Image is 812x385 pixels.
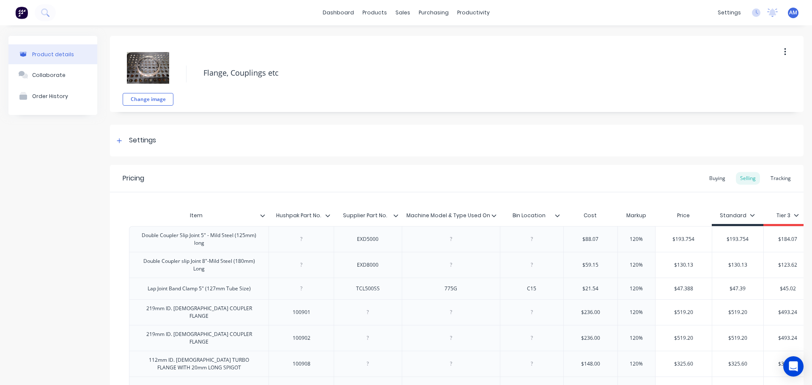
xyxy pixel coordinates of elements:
div: $130.13 [656,254,712,276]
div: Cost [563,207,617,224]
div: Selling [736,172,760,185]
div: $519.20 [712,328,763,349]
div: Order History [32,93,68,99]
div: $193.754 [712,229,763,250]
img: Factory [15,6,28,19]
div: 120% [615,278,658,299]
img: file [127,46,169,89]
div: productivity [453,6,494,19]
div: $45.02 [764,278,812,299]
div: settings [713,6,745,19]
button: Order History [8,85,97,106]
div: products [358,6,391,19]
div: Double Coupler Slip Joint 5" - Mild Steel (125mm) long [133,230,265,248]
div: $21.54 [564,278,617,299]
div: $59.15 [564,254,617,276]
div: Hushpak Part No. [269,207,334,224]
div: Supplier Part No. [334,207,402,224]
div: fileChange image [123,42,173,106]
div: 100901 [280,307,323,318]
div: Price [655,207,712,224]
div: Bin Location [500,205,558,226]
div: $123.62 [764,254,812,276]
div: purchasing [414,6,453,19]
div: C15 [510,283,553,294]
div: $184.07 [764,229,812,250]
div: Item [129,207,269,224]
div: $493.24 [764,328,812,349]
button: Change image [123,93,173,106]
button: Product details [8,44,97,64]
div: Tier 3 [776,212,799,219]
div: 219mm ID. [DEMOGRAPHIC_DATA] COUPLER FLANGE [133,329,265,347]
div: $47.388 [656,278,712,299]
div: 120% [615,328,658,349]
div: Collaborate [32,72,66,78]
div: EXD5000 [347,234,389,245]
div: Buying [705,172,730,185]
div: $519.20 [656,328,712,349]
div: $193.754 [656,229,712,250]
div: $519.20 [712,302,763,323]
div: Bin Location [500,207,563,224]
div: 112mm ID. [DEMOGRAPHIC_DATA] TURBO FLANGE WITH 20mm LONG SPIGOT [133,355,265,373]
div: $309.32 [764,353,812,374]
div: $236.00 [564,328,617,349]
div: Open Intercom Messenger [783,356,804,377]
div: 775G [430,283,472,294]
div: $130.13 [712,254,763,276]
div: $47.39 [712,278,763,299]
div: $148.00 [564,353,617,374]
div: 120% [615,254,658,276]
div: EXD8000 [347,259,389,270]
div: Machine Model & Type Used On [402,205,495,226]
div: 100908 [280,358,323,369]
div: Lap Joint Band Clamp 5" (127mm Tube Size) [141,283,258,294]
div: Double Coupler slip Joint 8"-Mild Steel (180mm) Long [133,256,265,274]
div: 120% [615,353,658,374]
button: Collaborate [8,64,97,85]
div: Hushpak Part No. [269,205,329,226]
span: AM [789,9,797,16]
div: Markup [617,207,655,224]
div: Item [129,205,263,226]
div: $88.07 [564,229,617,250]
div: $236.00 [564,302,617,323]
div: $325.60 [656,353,712,374]
div: $325.60 [712,353,763,374]
div: 120% [615,302,658,323]
div: $493.24 [764,302,812,323]
div: Standard [720,212,755,219]
div: Machine Model & Type Used On [402,207,500,224]
div: Product details [32,51,74,57]
div: Tracking [766,172,795,185]
div: TCL500SS [347,283,389,294]
div: $519.20 [656,302,712,323]
div: Supplier Part No. [334,205,397,226]
div: 100902 [280,333,323,344]
a: dashboard [318,6,358,19]
div: Pricing [123,173,144,183]
div: sales [391,6,414,19]
div: 120% [615,229,658,250]
textarea: Flange, Couplings etc [199,63,734,83]
div: 219mm ID. [DEMOGRAPHIC_DATA] COUPLER FLANGE [133,303,265,322]
div: Settings [129,135,156,146]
